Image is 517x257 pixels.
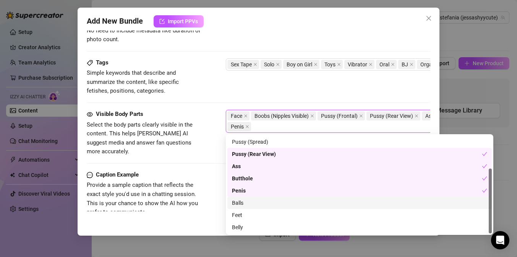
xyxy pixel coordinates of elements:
span: Simple keywords that describe and summarize the content, like specific fetishes, positions, categ... [87,69,179,94]
span: Ass [425,112,434,120]
div: Butthole [232,174,482,183]
span: close [245,125,249,128]
button: Close [423,12,435,24]
span: check [482,188,487,193]
div: Ass [227,160,492,172]
span: close [391,63,395,66]
span: eye [87,111,93,117]
span: close [410,63,413,66]
div: Feet [227,209,492,221]
span: close [253,63,257,66]
span: Pussy (Rear View) [370,112,413,120]
span: Penis [231,122,244,131]
span: Face [231,112,242,120]
span: Solo [261,60,282,69]
span: Orgasm [420,60,439,69]
span: close [415,114,418,118]
span: Sex Tape [231,60,252,69]
div: Belly [232,223,487,231]
button: Import PPVs [154,15,204,27]
span: Solo [264,60,274,69]
span: Ass [422,111,441,120]
span: close [310,114,314,118]
div: Penis [232,186,482,195]
strong: Caption Example [96,171,139,178]
span: import [159,19,165,24]
span: Boy on Girl [283,60,319,69]
span: Pussy (Frontal) [321,112,358,120]
div: Open Intercom Messenger [491,231,509,249]
span: close [359,114,363,118]
span: close [244,114,248,118]
strong: Tags [96,59,109,66]
span: Close [423,15,435,21]
span: Pussy (Frontal) [318,111,365,120]
span: tag [87,60,93,66]
div: Ass [232,162,482,170]
span: check [482,176,487,181]
span: close [369,63,373,66]
div: Penis [227,185,492,197]
div: Pussy (Rear View) [232,150,482,158]
div: Pussy (Rear View) [227,148,492,160]
span: Provide a sample caption that reflects the exact style you'd use in a chatting session. This is y... [87,182,198,215]
span: check [482,164,487,169]
span: Boy on Girl [287,60,312,69]
span: close [276,63,280,66]
div: Feet [232,211,487,219]
span: Import PPVs [168,18,198,24]
span: Pussy (Rear View) [366,111,420,120]
span: close [337,63,341,66]
div: Balls [227,197,492,209]
span: Sex Tape [227,60,259,69]
span: check [482,151,487,157]
span: BJ [402,60,408,69]
div: Pussy (Spread) [227,136,492,148]
div: Pussy (Spread) [232,138,487,146]
span: Orgasm [417,60,447,69]
span: Vibrator [348,60,367,69]
span: close [426,15,432,21]
span: Boobs (Nipples Visible) [254,112,309,120]
span: Add New Bundle [87,15,143,27]
span: Face [227,111,250,120]
div: Balls [232,199,487,207]
span: close [314,63,318,66]
span: Boobs (Nipples Visible) [251,111,316,120]
span: Oral [379,60,389,69]
span: Oral [376,60,397,69]
span: message [87,170,93,180]
div: Butthole [227,172,492,185]
span: Select the body parts clearly visible in the content. This helps [PERSON_NAME] AI suggest media a... [87,121,193,155]
span: Toys [324,60,335,69]
span: Penis [227,122,251,131]
div: Belly [227,221,492,233]
span: Toys [321,60,343,69]
strong: Visible Body Parts [96,111,143,117]
span: Vibrator [344,60,374,69]
span: BJ [398,60,415,69]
